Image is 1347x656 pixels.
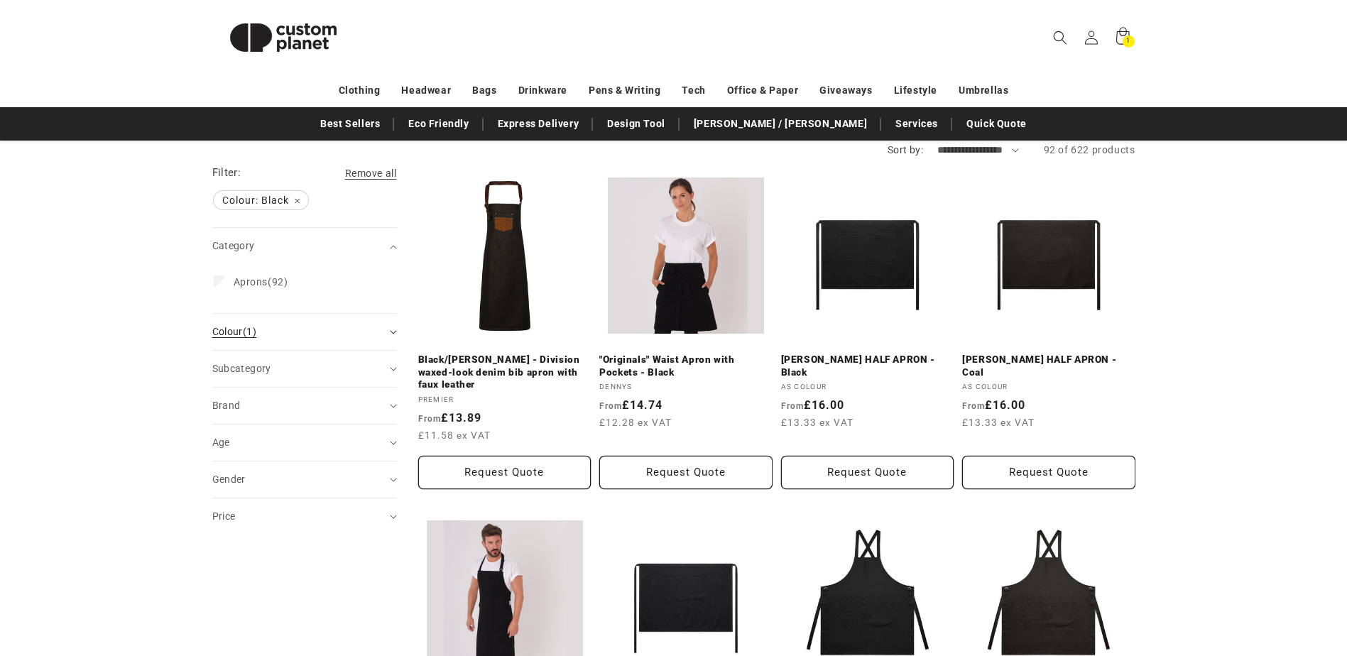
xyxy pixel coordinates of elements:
[888,144,923,155] label: Sort by:
[212,388,397,424] summary: Brand (0 selected)
[212,510,236,522] span: Price
[212,326,257,337] span: Colour
[418,456,591,489] button: Request Quote
[589,78,660,103] a: Pens & Writing
[212,191,310,209] a: Colour: Black
[212,351,397,387] summary: Subcategory (0 selected)
[781,354,954,378] a: [PERSON_NAME] HALF APRON - Black
[894,78,937,103] a: Lifestyle
[212,314,397,350] summary: Colour (1 selected)
[214,191,308,209] span: Colour: Black
[1044,144,1135,155] span: 92 of 622 products
[401,78,451,103] a: Headwear
[345,168,397,179] span: Remove all
[212,461,397,498] summary: Gender (0 selected)
[727,78,798,103] a: Office & Paper
[212,240,255,251] span: Category
[418,354,591,391] a: Black/[PERSON_NAME] - Division waxed-look denim bib apron with faux leather
[234,275,288,288] span: (92)
[959,78,1008,103] a: Umbrellas
[959,111,1034,136] a: Quick Quote
[212,498,397,535] summary: Price
[1126,35,1130,48] span: 1
[212,400,241,411] span: Brand
[345,165,397,182] a: Remove all
[518,78,567,103] a: Drinkware
[212,6,354,70] img: Custom Planet
[819,78,872,103] a: Giveaways
[491,111,587,136] a: Express Delivery
[1110,503,1347,656] iframe: Chat Widget
[472,78,496,103] a: Bags
[962,354,1135,378] a: [PERSON_NAME] HALF APRON - Coal
[1045,22,1076,53] summary: Search
[212,228,397,264] summary: Category (0 selected)
[313,111,387,136] a: Best Sellers
[687,111,874,136] a: [PERSON_NAME] / [PERSON_NAME]
[212,165,241,181] h2: Filter:
[962,456,1135,489] button: Request Quote
[600,111,672,136] a: Design Tool
[212,437,230,448] span: Age
[212,474,246,485] span: Gender
[401,111,476,136] a: Eco Friendly
[599,354,773,378] a: "Originals" Waist Apron with Pockets - Black
[243,326,256,337] span: (1)
[234,276,268,288] span: Aprons
[888,111,945,136] a: Services
[212,363,271,374] span: Subcategory
[339,78,381,103] a: Clothing
[599,456,773,489] : Request Quote
[212,425,397,461] summary: Age (0 selected)
[781,456,954,489] button: Request Quote
[682,78,705,103] a: Tech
